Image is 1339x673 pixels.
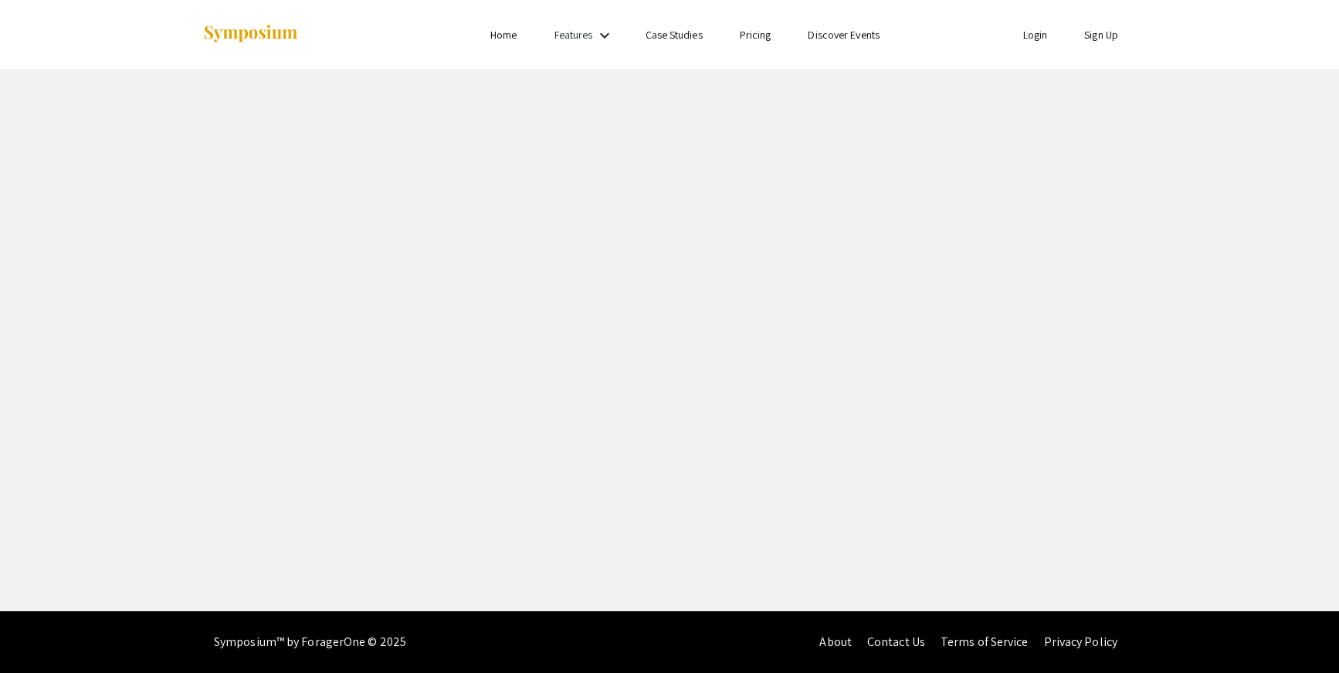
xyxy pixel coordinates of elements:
[808,28,880,42] a: Discover Events
[740,28,771,42] a: Pricing
[490,28,517,42] a: Home
[595,26,614,45] mat-icon: Expand Features list
[941,634,1029,650] a: Terms of Service
[1044,634,1117,650] a: Privacy Policy
[1084,28,1118,42] a: Sign Up
[1023,28,1048,42] a: Login
[214,611,406,673] div: Symposium™ by ForagerOne © 2025
[646,28,703,42] a: Case Studies
[819,634,852,650] a: About
[202,24,299,45] img: Symposium by ForagerOne
[554,28,593,42] a: Features
[867,634,925,650] a: Contact Us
